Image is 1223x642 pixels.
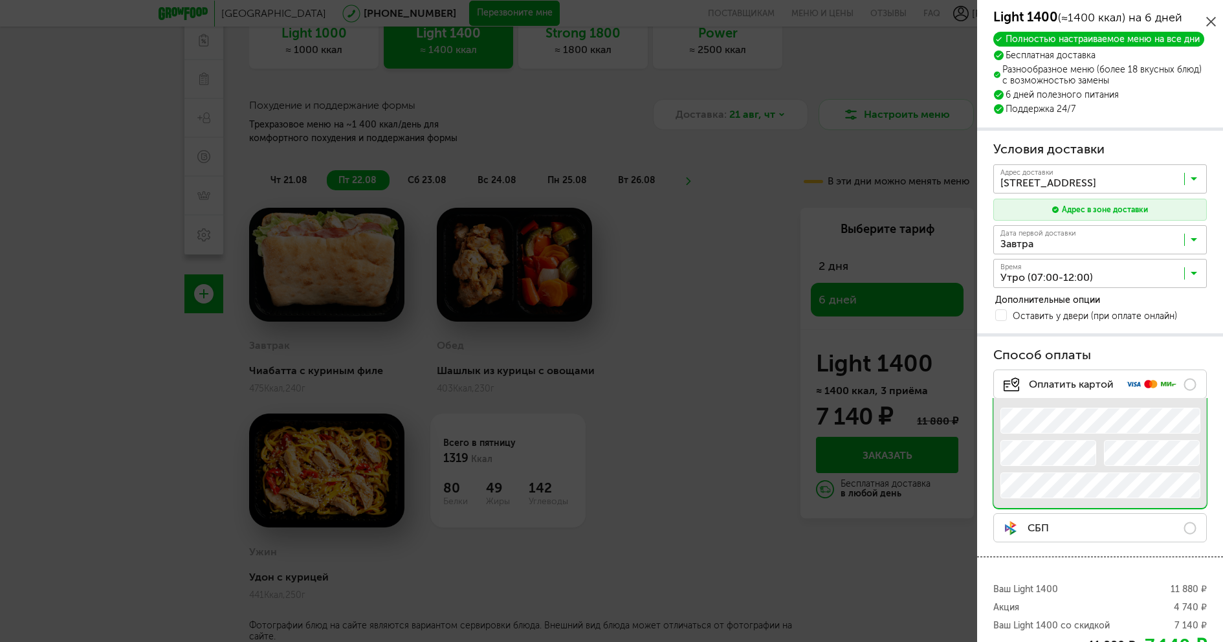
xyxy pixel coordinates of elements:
span: Ваш Light 1400 со скидкой [993,619,1110,632]
span: Адрес доставки [1000,169,1053,176]
li: Разнообразное меню (более 18 вкусных блюд) с возможностью замены [993,64,1207,86]
span: 7 140 ₽ [1174,619,1207,632]
span: Оставить у двери (при оплате онлайн) [1013,312,1177,321]
li: 6 дней полезного питания [993,89,1207,100]
span: 11 880 ₽ [1171,583,1207,596]
span: Light 1400 [993,9,1058,25]
li: Бесплатная доставка [993,50,1207,61]
span: Ваш Light 1400 [993,583,1058,596]
div: (≈1400 ккал) на 6 дней [993,10,1182,25]
div: Полностью настраиваемое меню на все дни [993,32,1204,47]
h3: Условия доставки [993,140,1207,159]
span: СБП [1004,521,1049,535]
span: Акция [993,601,1019,614]
div: Дополнительные опции [995,294,1207,305]
span: Время [1000,263,1021,271]
h3: Способ оплаты [993,346,1207,364]
li: Поддержка 24/7 [993,104,1207,115]
span: 4 740 ₽ [1174,601,1207,614]
span: Дата первой доставки [1000,230,1076,237]
span: Оплатить картой [1004,377,1114,392]
div: Адрес в зоне доставки [1062,204,1148,216]
img: sbp-pay.a0b1cb1.svg [1004,521,1018,535]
